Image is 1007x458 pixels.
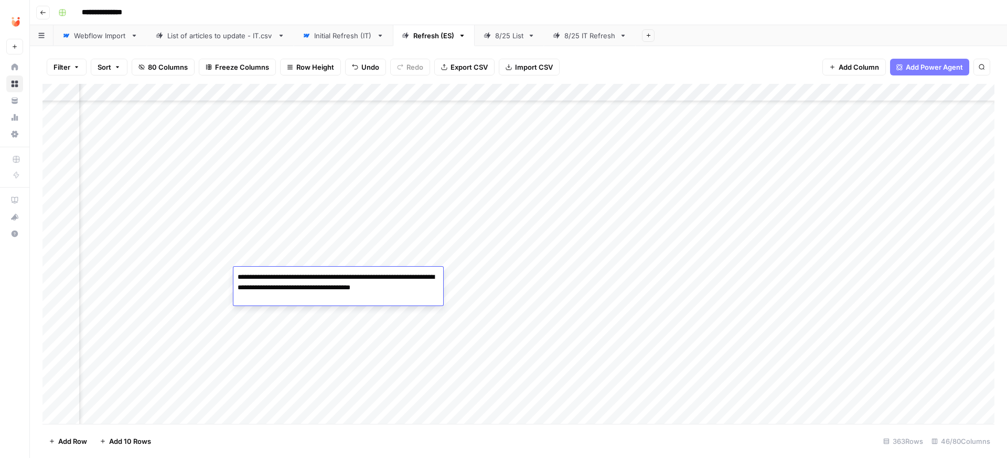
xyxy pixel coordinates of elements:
[53,62,70,72] span: Filter
[314,30,372,41] div: Initial Refresh (IT)
[451,62,488,72] span: Export CSV
[879,433,927,450] div: 363 Rows
[890,59,969,75] button: Add Power Agent
[167,30,273,41] div: List of articles to update - IT.csv
[6,12,25,31] img: Unobravo Logo
[6,59,23,75] a: Home
[109,436,151,446] span: Add 10 Rows
[927,433,994,450] div: 46/80 Columns
[564,30,615,41] div: 8/25 IT Refresh
[47,59,87,75] button: Filter
[495,30,523,41] div: 8/25 List
[390,59,430,75] button: Redo
[6,8,23,35] button: Workspace: Unobravo
[93,433,157,450] button: Add 10 Rows
[475,25,544,46] a: 8/25 List
[6,126,23,143] a: Settings
[199,59,276,75] button: Freeze Columns
[296,62,334,72] span: Row Height
[280,59,341,75] button: Row Height
[58,436,87,446] span: Add Row
[345,59,386,75] button: Undo
[906,62,963,72] span: Add Power Agent
[361,62,379,72] span: Undo
[499,59,560,75] button: Import CSV
[148,62,188,72] span: 80 Columns
[434,59,495,75] button: Export CSV
[406,62,423,72] span: Redo
[515,62,553,72] span: Import CSV
[6,75,23,92] a: Browse
[74,30,126,41] div: Webflow Import
[53,25,147,46] a: Webflow Import
[98,62,111,72] span: Sort
[822,59,886,75] button: Add Column
[6,92,23,109] a: Your Data
[91,59,127,75] button: Sort
[6,109,23,126] a: Usage
[393,25,475,46] a: Refresh (ES)
[544,25,636,46] a: 8/25 IT Refresh
[215,62,269,72] span: Freeze Columns
[147,25,294,46] a: List of articles to update - IT.csv
[839,62,879,72] span: Add Column
[132,59,195,75] button: 80 Columns
[413,30,454,41] div: Refresh (ES)
[6,192,23,209] a: AirOps Academy
[6,209,23,225] button: What's new?
[42,433,93,450] button: Add Row
[7,209,23,225] div: What's new?
[6,225,23,242] button: Help + Support
[294,25,393,46] a: Initial Refresh (IT)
